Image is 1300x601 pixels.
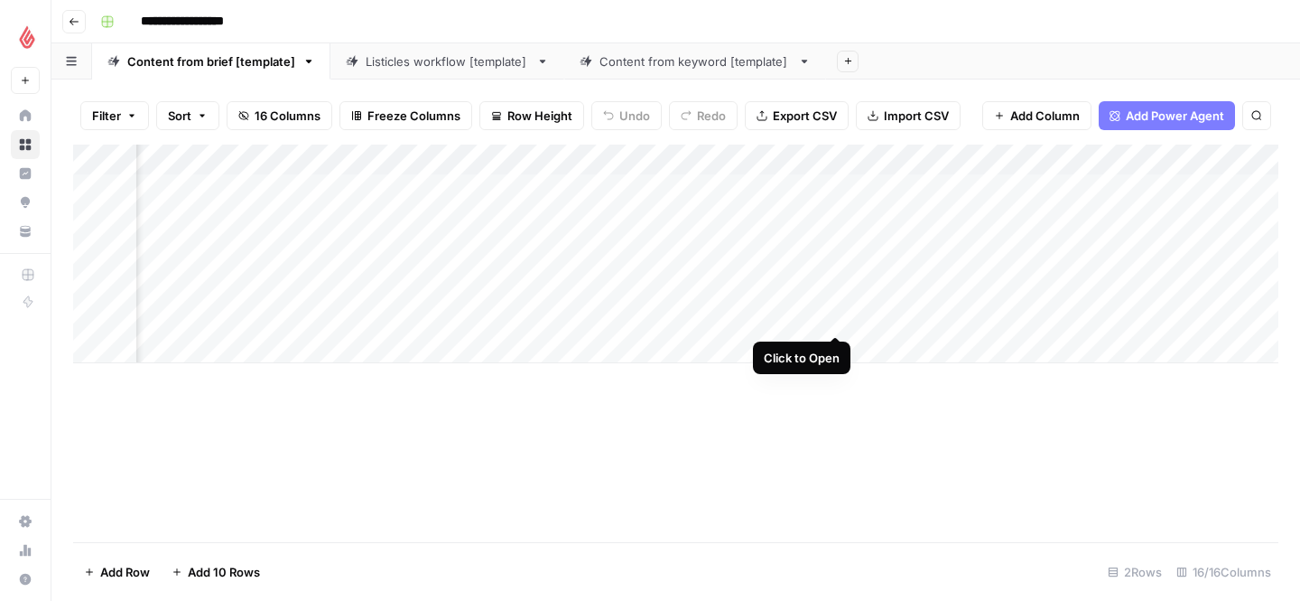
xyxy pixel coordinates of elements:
span: Add Column [1010,107,1080,125]
a: Opportunities [11,188,40,217]
a: Browse [11,130,40,159]
span: Add 10 Rows [188,563,260,581]
button: Workspace: Lightspeed [11,14,40,60]
span: Filter [92,107,121,125]
a: Home [11,101,40,130]
span: 16 Columns [255,107,320,125]
span: Sort [168,107,191,125]
button: Add 10 Rows [161,558,271,587]
button: Sort [156,101,219,130]
button: Freeze Columns [339,101,472,130]
div: 16/16 Columns [1169,558,1278,587]
span: Undo [619,107,650,125]
button: Import CSV [856,101,961,130]
span: Add Row [100,563,150,581]
button: Filter [80,101,149,130]
a: Insights [11,159,40,188]
span: Import CSV [884,107,949,125]
a: Your Data [11,217,40,246]
button: Add Power Agent [1099,101,1235,130]
button: Redo [669,101,738,130]
a: Content from brief [template] [92,43,330,80]
button: Export CSV [745,101,849,130]
button: Row Height [479,101,584,130]
a: Settings [11,507,40,536]
button: 16 Columns [227,101,332,130]
div: Content from keyword [template] [599,52,791,70]
span: Row Height [507,107,572,125]
div: Listicles workflow [template] [366,52,529,70]
span: Redo [697,107,726,125]
a: Listicles workflow [template] [330,43,564,80]
img: Lightspeed Logo [11,21,43,53]
span: Freeze Columns [367,107,460,125]
span: Export CSV [773,107,837,125]
div: Click to Open [764,349,840,367]
button: Undo [591,101,662,130]
div: 2 Rows [1100,558,1169,587]
span: Add Power Agent [1126,107,1224,125]
button: Add Column [982,101,1091,130]
a: Content from keyword [template] [564,43,826,80]
button: Add Row [73,558,161,587]
button: Help + Support [11,565,40,594]
div: Content from brief [template] [127,52,295,70]
a: Usage [11,536,40,565]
